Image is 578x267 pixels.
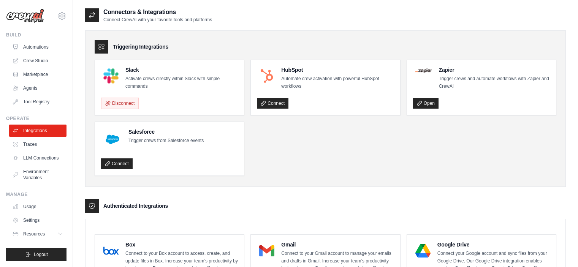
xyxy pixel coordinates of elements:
[103,68,119,84] img: Slack Logo
[125,241,238,248] h4: Box
[413,98,439,109] a: Open
[103,8,212,17] h2: Connectors & Integrations
[9,201,67,213] a: Usage
[9,41,67,53] a: Automations
[6,32,67,38] div: Build
[9,68,67,81] a: Marketplace
[281,75,394,90] p: Automate crew activation with powerful HubSpot workflows
[113,43,168,51] h3: Triggering Integrations
[6,248,67,261] button: Logout
[6,191,67,197] div: Manage
[6,115,67,122] div: Operate
[281,66,394,74] h4: HubSpot
[9,166,67,184] a: Environment Variables
[9,228,67,240] button: Resources
[9,55,67,67] a: Crew Studio
[101,158,133,169] a: Connect
[125,66,238,74] h4: Slack
[415,243,431,258] img: Google Drive Logo
[128,137,204,145] p: Trigger crews from Salesforce events
[257,98,288,109] a: Connect
[9,214,67,226] a: Settings
[128,128,204,136] h4: Salesforce
[281,241,394,248] h4: Gmail
[9,96,67,108] a: Tool Registry
[259,243,274,258] img: Gmail Logo
[415,68,432,73] img: Zapier Logo
[437,241,550,248] h4: Google Drive
[103,130,122,149] img: Salesforce Logo
[103,17,212,23] p: Connect CrewAI with your favorite tools and platforms
[34,251,48,258] span: Logout
[9,125,67,137] a: Integrations
[6,9,44,23] img: Logo
[125,75,238,90] p: Activate crews directly within Slack with simple commands
[9,152,67,164] a: LLM Connections
[439,75,550,90] p: Trigger crews and automate workflows with Zapier and CrewAI
[439,66,550,74] h4: Zapier
[101,98,139,109] button: Disconnect
[103,243,119,258] img: Box Logo
[9,138,67,150] a: Traces
[9,82,67,94] a: Agents
[103,202,168,210] h3: Authenticated Integrations
[23,231,45,237] span: Resources
[259,68,274,84] img: HubSpot Logo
